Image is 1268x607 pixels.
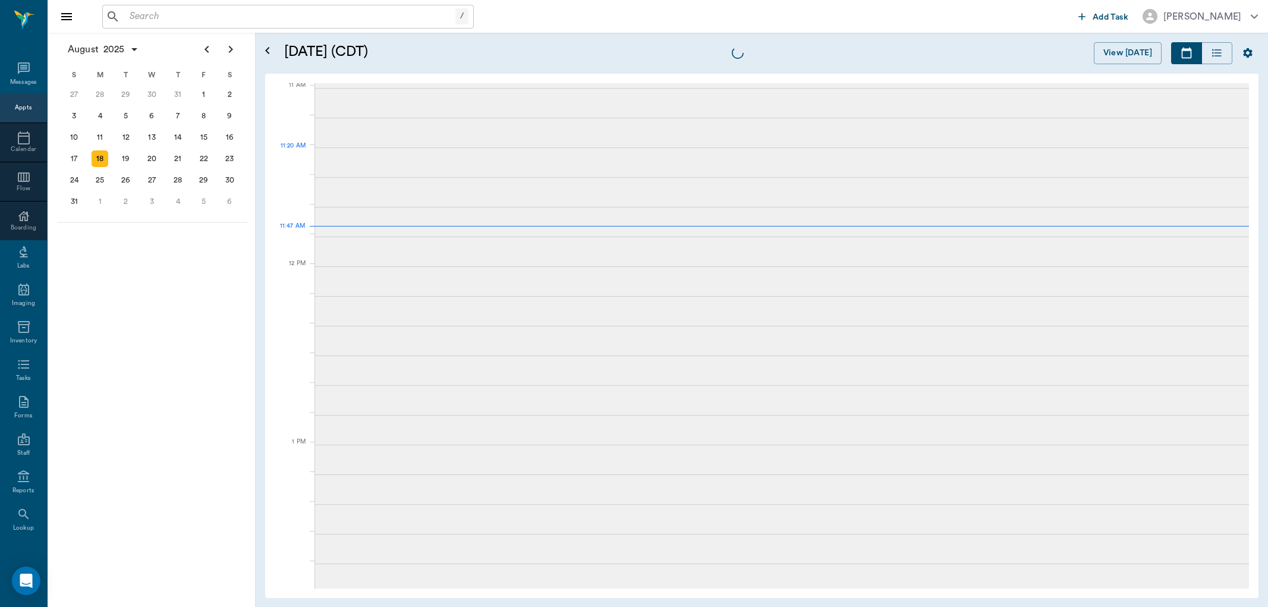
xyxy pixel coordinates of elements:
[144,86,161,103] div: Wednesday, July 30, 2025
[260,28,275,74] button: Open calendar
[92,150,108,167] div: Today, Monday, August 18, 2025
[221,129,238,146] div: Saturday, August 16, 2025
[101,41,127,58] span: 2025
[284,42,596,61] h5: [DATE] (CDT)
[221,86,238,103] div: Saturday, August 2, 2025
[66,172,83,188] div: Sunday, August 24, 2025
[118,193,134,210] div: Tuesday, September 2, 2025
[1094,42,1162,64] button: View [DATE]
[14,411,32,420] div: Forms
[1074,5,1133,27] button: Add Task
[196,129,212,146] div: Friday, August 15, 2025
[275,79,306,109] div: 11 AM
[17,262,30,271] div: Labs
[221,150,238,167] div: Saturday, August 23, 2025
[169,129,186,146] div: Thursday, August 14, 2025
[196,150,212,167] div: Friday, August 22, 2025
[165,66,191,84] div: T
[17,449,30,458] div: Staff
[55,5,78,29] button: Close drawer
[169,150,186,167] div: Thursday, August 21, 2025
[66,86,83,103] div: Sunday, July 27, 2025
[221,172,238,188] div: Saturday, August 30, 2025
[12,486,34,495] div: Reports
[118,86,134,103] div: Tuesday, July 29, 2025
[66,108,83,124] div: Sunday, August 3, 2025
[144,150,161,167] div: Wednesday, August 20, 2025
[92,86,108,103] div: Monday, July 28, 2025
[219,37,243,61] button: Next page
[221,108,238,124] div: Saturday, August 9, 2025
[196,193,212,210] div: Friday, September 5, 2025
[196,108,212,124] div: Friday, August 8, 2025
[92,193,108,210] div: Monday, September 1, 2025
[12,567,40,595] div: Open Intercom Messenger
[10,336,37,345] div: Inventory
[12,299,35,308] div: Imaging
[16,374,31,383] div: Tasks
[92,172,108,188] div: Monday, August 25, 2025
[15,103,32,112] div: Appts
[66,129,83,146] div: Sunday, August 10, 2025
[144,172,161,188] div: Wednesday, August 27, 2025
[92,129,108,146] div: Monday, August 11, 2025
[275,257,306,287] div: 12 PM
[191,66,217,84] div: F
[216,66,243,84] div: S
[195,37,219,61] button: Previous page
[144,193,161,210] div: Wednesday, September 3, 2025
[455,8,468,24] div: /
[118,172,134,188] div: Tuesday, August 26, 2025
[10,78,37,87] div: Messages
[221,193,238,210] div: Saturday, September 6, 2025
[196,86,212,103] div: Friday, August 1, 2025
[118,129,134,146] div: Tuesday, August 12, 2025
[87,66,114,84] div: M
[169,172,186,188] div: Thursday, August 28, 2025
[144,129,161,146] div: Wednesday, August 13, 2025
[13,524,34,533] div: Lookup
[62,37,145,61] button: August2025
[65,41,101,58] span: August
[66,193,83,210] div: Sunday, August 31, 2025
[66,150,83,167] div: Sunday, August 17, 2025
[113,66,139,84] div: T
[169,108,186,124] div: Thursday, August 7, 2025
[125,8,455,25] input: Search
[275,436,306,466] div: 1 PM
[1133,5,1267,27] button: [PERSON_NAME]
[196,172,212,188] div: Friday, August 29, 2025
[118,150,134,167] div: Tuesday, August 19, 2025
[139,66,165,84] div: W
[92,108,108,124] div: Monday, August 4, 2025
[144,108,161,124] div: Wednesday, August 6, 2025
[169,193,186,210] div: Thursday, September 4, 2025
[61,66,87,84] div: S
[1163,10,1241,24] div: [PERSON_NAME]
[118,108,134,124] div: Tuesday, August 5, 2025
[169,86,186,103] div: Thursday, July 31, 2025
